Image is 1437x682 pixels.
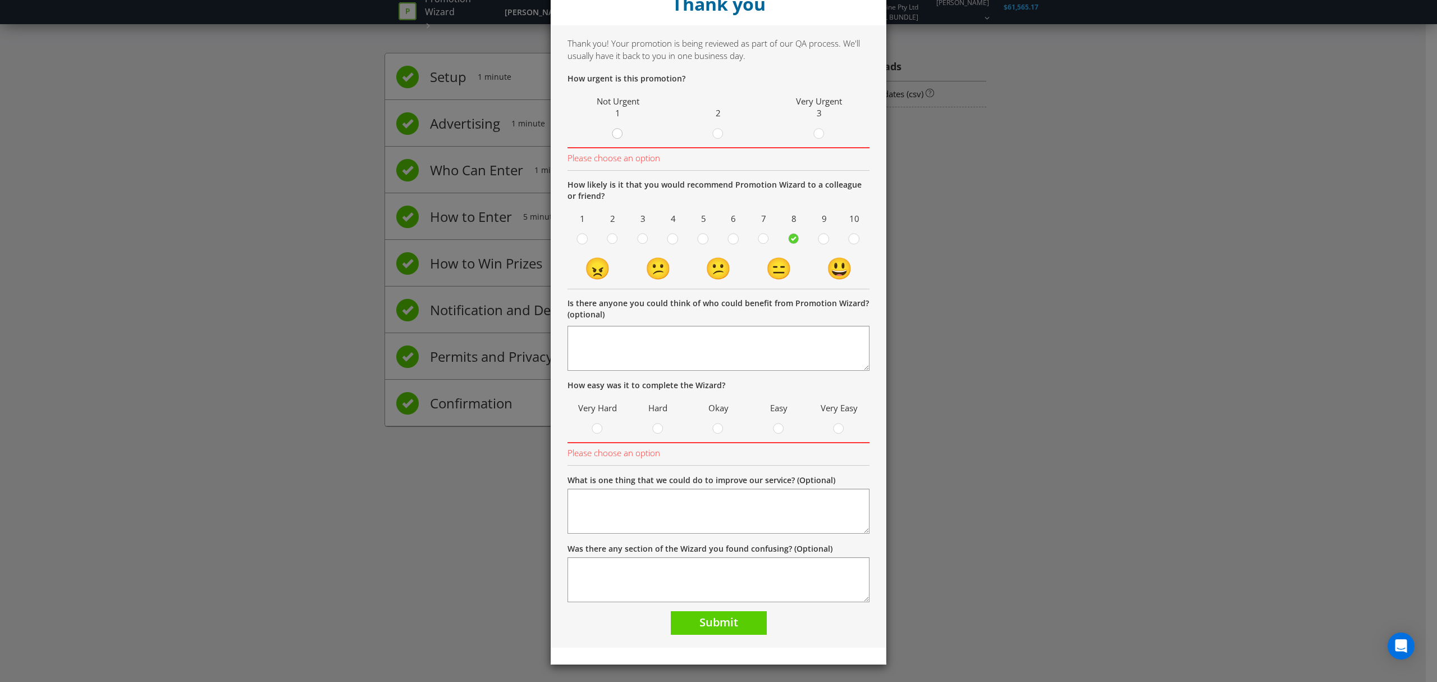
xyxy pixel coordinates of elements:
p: How likely is it that you would recommend Promotion Wizard to a colleague or friend? [568,179,869,202]
td: 😑 [749,253,809,283]
label: What is one thing that we could do to improve our service? (Optional) [568,475,835,486]
label: Was there any section of the Wizard you found confusing? (Optional) [568,543,832,554]
span: 3 [631,210,656,228]
span: 6 [721,210,746,228]
span: 9 [812,210,836,228]
span: 4 [661,210,685,228]
span: 2 [716,107,721,119]
td: 😕 [688,253,749,283]
span: 8 [782,210,807,228]
p: Is there anyone you could think of who could benefit from Promotion Wizard? (optional) [568,298,869,320]
td: 😃 [809,253,869,283]
span: 1 [570,210,595,228]
span: Not Urgent [597,96,639,107]
span: Thank you! Your promotion is being reviewed as part of our QA process. We'll usually have it back... [568,38,860,61]
span: 1 [615,107,620,119]
td: 😕 [628,253,689,283]
span: Hard [634,399,683,417]
span: Very Hard [573,399,623,417]
span: 10 [842,210,867,228]
span: Very Urgent [796,96,842,107]
p: How urgent is this promotion? [568,73,869,84]
div: Open Intercom Messenger [1388,633,1415,660]
span: Okay [694,399,743,417]
p: How easy was it to complete the Wizard? [568,380,869,391]
td: 😠 [568,253,628,283]
span: Please choose an option [568,148,869,165]
span: 7 [752,210,776,228]
span: Easy [754,399,804,417]
span: 2 [601,210,625,228]
span: Very Easy [814,399,864,417]
span: 5 [691,210,716,228]
span: Please choose an option [568,443,869,460]
span: 3 [817,107,822,119]
button: Submit [671,611,767,635]
span: Submit [699,615,738,630]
